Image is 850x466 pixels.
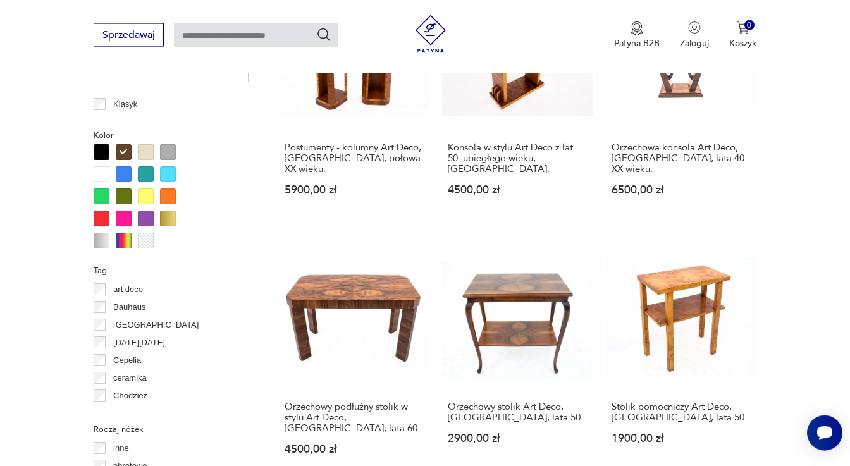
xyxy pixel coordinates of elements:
[285,444,424,455] p: 4500,00 zł
[680,37,709,49] p: Zaloguj
[94,32,164,40] a: Sprzedawaj
[807,415,842,451] iframe: Smartsupp widget button
[448,185,587,195] p: 4500,00 zł
[94,128,249,142] p: Kolor
[113,336,165,350] p: [DATE][DATE]
[612,402,751,423] h3: Stolik pomocniczy Art Deco, [GEOGRAPHIC_DATA], lata 50.
[744,20,755,31] div: 0
[113,283,143,297] p: art deco
[448,142,587,175] h3: Konsola w stylu Art Deco z lat 50. ubiegłego wieku, [GEOGRAPHIC_DATA].
[680,21,709,49] button: Zaloguj
[113,371,147,385] p: ceramika
[729,37,756,49] p: Koszyk
[612,433,751,444] p: 1900,00 zł
[94,23,164,47] button: Sprzedawaj
[113,441,129,455] p: inne
[285,142,424,175] h3: Postumenty - kolumny Art Deco, [GEOGRAPHIC_DATA], połowa XX wieku.
[448,433,587,444] p: 2900,00 zł
[614,37,660,49] p: Patyna B2B
[614,21,660,49] button: Patyna B2B
[448,402,587,423] h3: Orzechowy stolik Art Deco, [GEOGRAPHIC_DATA], lata 50.
[316,27,331,42] button: Szukaj
[113,353,141,367] p: Cepelia
[285,402,424,434] h3: Orzechowy podłużny stolik w stylu Art Deco, [GEOGRAPHIC_DATA], lata 60.
[113,300,145,314] p: Bauhaus
[631,21,643,35] img: Ikona medalu
[688,21,701,34] img: Ikonka użytkownika
[94,422,249,436] p: Rodzaj nóżek
[285,185,424,195] p: 5900,00 zł
[737,21,749,34] img: Ikona koszyka
[113,389,147,403] p: Chodzież
[612,185,751,195] p: 6500,00 zł
[113,97,137,111] p: Klasyk
[612,142,751,175] h3: Orzechowa konsola Art Deco, [GEOGRAPHIC_DATA], lata 40. XX wieku.
[113,318,199,332] p: [GEOGRAPHIC_DATA]
[94,264,249,278] p: Tag
[412,15,450,53] img: Patyna - sklep z meblami i dekoracjami vintage
[113,407,145,420] p: Ćmielów
[729,21,756,49] button: 0Koszyk
[614,21,660,49] a: Ikona medaluPatyna B2B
